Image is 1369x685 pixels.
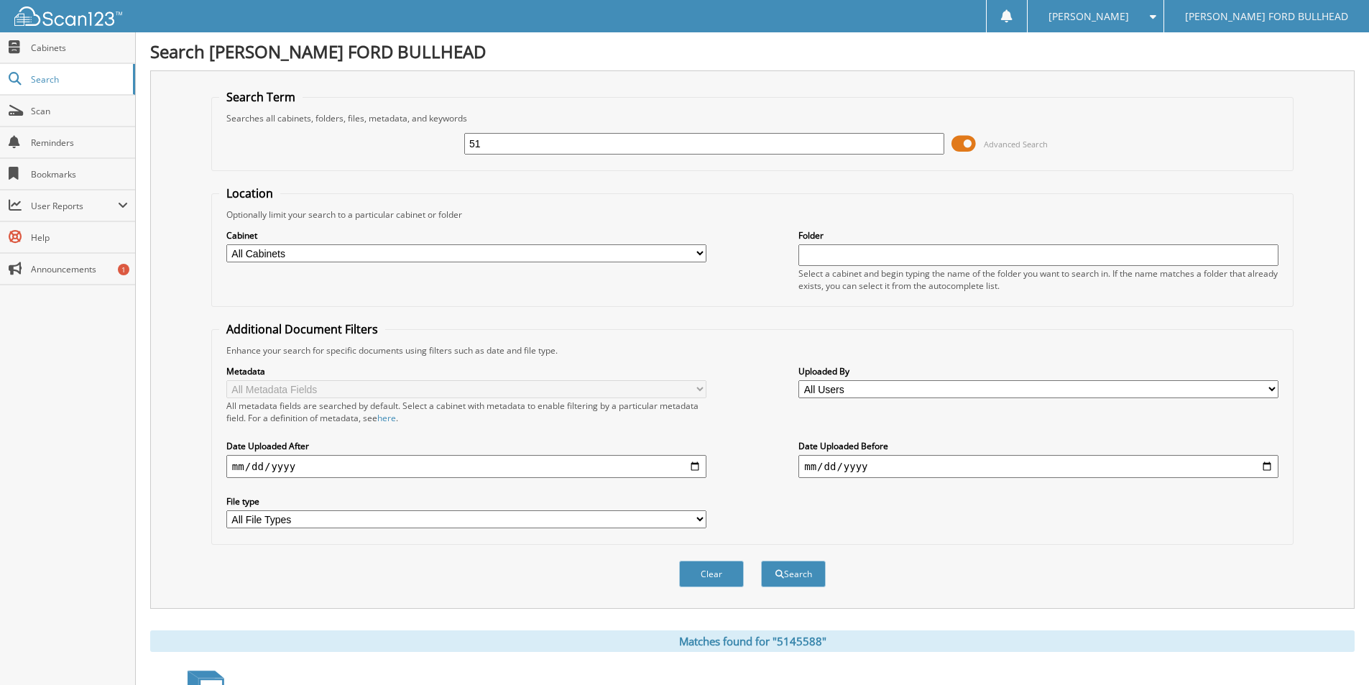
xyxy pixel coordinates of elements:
[118,264,129,275] div: 1
[150,40,1355,63] h1: Search [PERSON_NAME] FORD BULLHEAD
[31,73,126,86] span: Search
[226,440,706,452] label: Date Uploaded After
[31,42,128,54] span: Cabinets
[798,229,1278,242] label: Folder
[226,229,706,242] label: Cabinet
[219,185,280,201] legend: Location
[1185,12,1348,21] span: [PERSON_NAME] FORD BULLHEAD
[31,105,128,117] span: Scan
[1297,616,1369,685] iframe: Chat Widget
[226,495,706,507] label: File type
[14,6,122,26] img: scan123-logo-white.svg
[219,208,1286,221] div: Optionally limit your search to a particular cabinet or folder
[984,139,1048,150] span: Advanced Search
[219,321,385,337] legend: Additional Document Filters
[31,137,128,149] span: Reminders
[798,440,1278,452] label: Date Uploaded Before
[798,455,1278,478] input: end
[1048,12,1129,21] span: [PERSON_NAME]
[219,344,1286,357] div: Enhance your search for specific documents using filters such as date and file type.
[31,231,128,244] span: Help
[798,365,1278,377] label: Uploaded By
[377,412,396,424] a: here
[679,561,744,587] button: Clear
[226,365,706,377] label: Metadata
[31,200,118,212] span: User Reports
[219,112,1286,124] div: Searches all cabinets, folders, files, metadata, and keywords
[31,263,128,275] span: Announcements
[219,89,303,105] legend: Search Term
[761,561,826,587] button: Search
[798,267,1278,292] div: Select a cabinet and begin typing the name of the folder you want to search in. If the name match...
[226,455,706,478] input: start
[150,630,1355,652] div: Matches found for "5145588"
[226,400,706,424] div: All metadata fields are searched by default. Select a cabinet with metadata to enable filtering b...
[31,168,128,180] span: Bookmarks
